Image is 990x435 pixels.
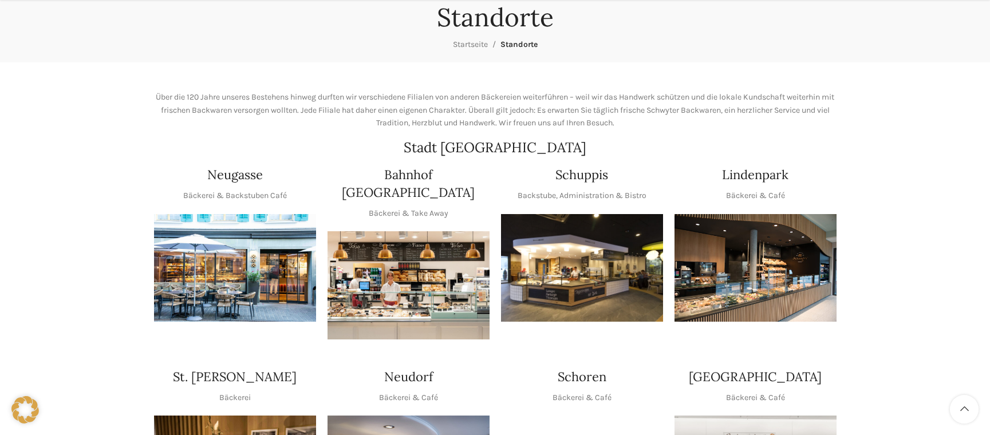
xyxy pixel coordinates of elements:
[328,231,490,339] div: 1 / 1
[207,166,263,184] h4: Neugasse
[154,214,316,322] img: Neugasse
[219,391,251,404] p: Bäckerei
[379,391,438,404] p: Bäckerei & Café
[437,2,554,33] h1: Standorte
[553,391,612,404] p: Bäckerei & Café
[675,214,837,322] img: 017-e1571925257345
[328,166,490,201] h4: Bahnhof [GEOGRAPHIC_DATA]
[369,207,448,220] p: Bäckerei & Take Away
[518,189,646,202] p: Backstube, Administration & Bistro
[453,39,488,49] a: Startseite
[722,166,788,184] h4: Lindenpark
[726,189,785,202] p: Bäckerei & Café
[173,368,297,386] h4: St. [PERSON_NAME]
[689,368,822,386] h4: [GEOGRAPHIC_DATA]
[555,166,608,184] h4: Schuppis
[501,214,663,322] img: 150130-Schwyter-013
[154,141,837,155] h2: Stadt [GEOGRAPHIC_DATA]
[558,368,606,386] h4: Schoren
[154,214,316,322] div: 1 / 1
[675,214,837,322] div: 1 / 1
[183,189,287,202] p: Bäckerei & Backstuben Café
[328,231,490,339] img: Bahnhof St. Gallen
[500,39,538,49] span: Standorte
[384,368,433,386] h4: Neudorf
[950,395,979,424] a: Scroll to top button
[501,214,663,322] div: 1 / 1
[154,91,837,129] p: Über die 120 Jahre unseres Bestehens hinweg durften wir verschiedene Filialen von anderen Bäckere...
[726,391,785,404] p: Bäckerei & Café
